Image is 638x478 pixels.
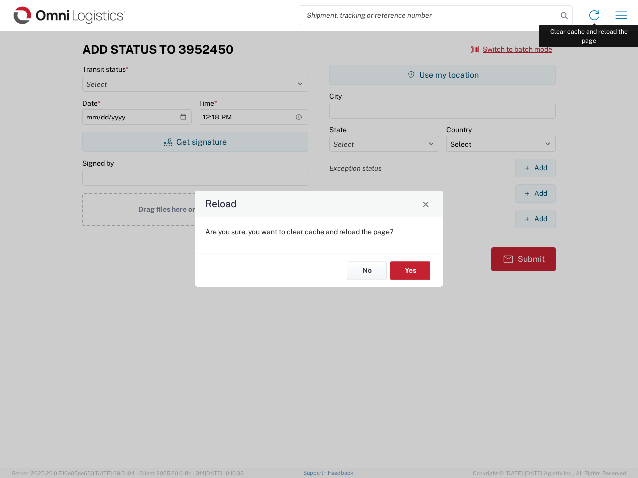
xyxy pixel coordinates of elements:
button: No [347,261,387,280]
h4: Reload [205,197,237,211]
p: Are you sure, you want to clear cache and reload the page? [205,227,433,236]
button: Close [419,197,433,211]
input: Shipment, tracking or reference number [299,6,557,25]
button: Yes [390,261,430,280]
